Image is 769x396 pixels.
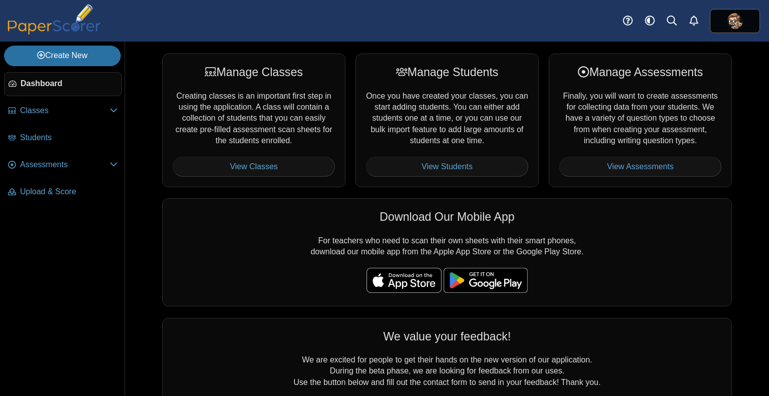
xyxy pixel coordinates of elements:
div: Once you have created your classes, you can start adding students. You can either add students on... [355,54,539,187]
a: Classes [4,99,122,123]
div: For teachers who need to scan their own sheets with their smart phones, download our mobile app f... [162,198,732,306]
a: Alerts [683,10,705,32]
div: Download Our Mobile App [173,209,721,225]
div: Creating classes is an important first step in using the application. A class will contain a coll... [162,54,345,187]
span: Classes [20,105,110,116]
span: Logan Janes - MRH Faculty [727,13,743,29]
div: We value your feedback! [173,328,721,344]
span: Students [20,132,118,143]
a: View Classes [173,157,335,177]
span: Assessments [20,159,110,170]
div: Manage Classes [173,64,335,80]
a: Students [4,126,122,150]
a: PaperScorer [4,28,104,36]
img: apple-store-badge.svg [366,268,442,293]
img: google-play-badge.png [444,268,528,293]
a: Upload & Score [4,180,122,204]
span: Dashboard [21,78,117,89]
span: Upload & Score [20,186,118,197]
img: PaperScorer [4,4,104,35]
a: Assessments [4,153,122,177]
a: ps.CA9DutIbuwpXCXUj [710,9,760,33]
a: Dashboard [4,72,122,96]
div: Finally, you will want to create assessments for collecting data from your students. We have a va... [549,54,732,187]
div: Manage Students [366,64,528,80]
a: View Students [366,157,528,177]
img: ps.CA9DutIbuwpXCXUj [727,13,743,29]
a: View Assessments [559,157,721,177]
div: Manage Assessments [559,64,721,80]
a: Create New [4,46,121,66]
